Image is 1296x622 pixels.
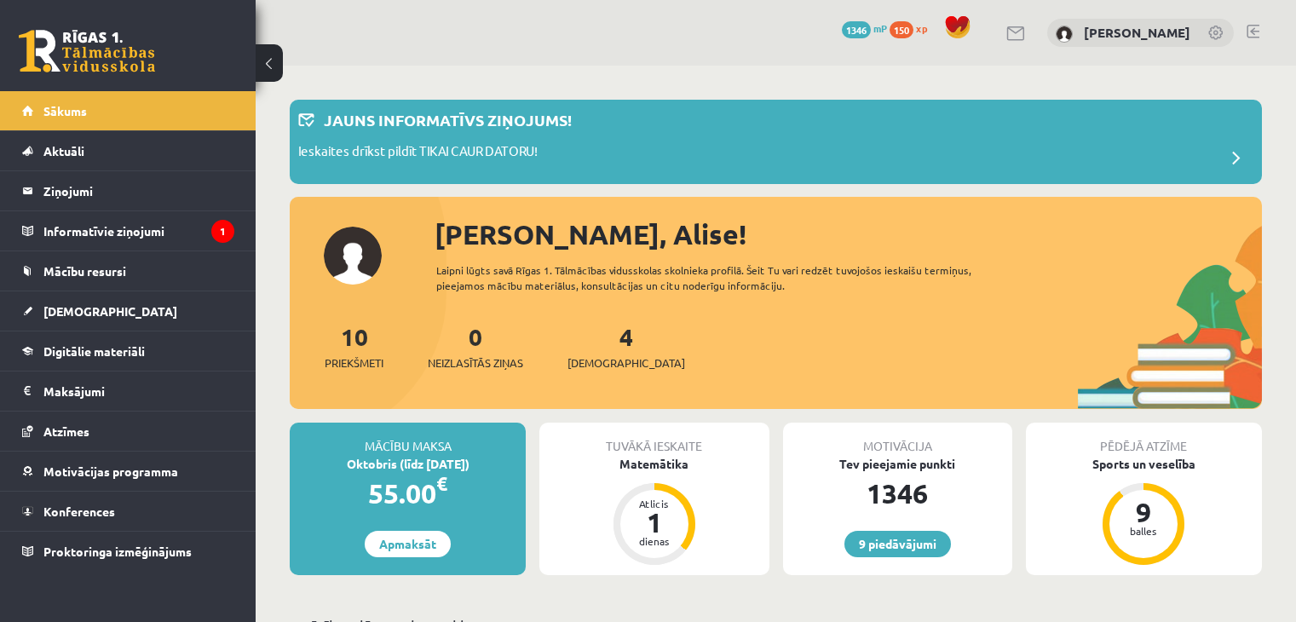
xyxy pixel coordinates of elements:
[19,30,155,72] a: Rīgas 1. Tālmācības vidusskola
[22,291,234,331] a: [DEMOGRAPHIC_DATA]
[916,21,927,35] span: xp
[22,331,234,371] a: Digitālie materiāli
[22,131,234,170] a: Aktuāli
[890,21,913,38] span: 150
[844,531,951,557] a: 9 piedāvājumi
[290,455,526,473] div: Oktobris (līdz [DATE])
[435,214,1262,255] div: [PERSON_NAME], Alise!
[43,423,89,439] span: Atzīmes
[783,455,1012,473] div: Tev pieejamie punkti
[539,423,769,455] div: Tuvākā ieskaite
[22,412,234,451] a: Atzīmes
[43,263,126,279] span: Mācību resursi
[539,455,769,473] div: Matemātika
[290,473,526,514] div: 55.00
[43,103,87,118] span: Sākums
[43,343,145,359] span: Digitālie materiāli
[22,251,234,291] a: Mācību resursi
[567,321,685,371] a: 4[DEMOGRAPHIC_DATA]
[22,492,234,531] a: Konferences
[428,321,523,371] a: 0Neizlasītās ziņas
[298,108,1253,176] a: Jauns informatīvs ziņojums! Ieskaites drīkst pildīt TIKAI CAUR DATORU!
[428,354,523,371] span: Neizlasītās ziņas
[1056,26,1073,43] img: Alise Pukalova
[22,211,234,251] a: Informatīvie ziņojumi1
[629,498,680,509] div: Atlicis
[1084,24,1190,41] a: [PERSON_NAME]
[211,220,234,243] i: 1
[325,354,383,371] span: Priekšmeti
[890,21,936,35] a: 150 xp
[22,452,234,491] a: Motivācijas programma
[22,91,234,130] a: Sākums
[43,171,234,210] legend: Ziņojumi
[842,21,871,38] span: 1346
[290,423,526,455] div: Mācību maksa
[629,536,680,546] div: dienas
[324,108,572,131] p: Jauns informatīvs ziņojums!
[783,423,1012,455] div: Motivācija
[842,21,887,35] a: 1346 mP
[1026,423,1262,455] div: Pēdējā atzīme
[436,471,447,496] span: €
[22,171,234,210] a: Ziņojumi
[365,531,451,557] a: Apmaksāt
[43,303,177,319] span: [DEMOGRAPHIC_DATA]
[43,504,115,519] span: Konferences
[43,143,84,158] span: Aktuāli
[43,371,234,411] legend: Maksājumi
[873,21,887,35] span: mP
[43,544,192,559] span: Proktoringa izmēģinājums
[22,371,234,411] a: Maksājumi
[783,473,1012,514] div: 1346
[325,321,383,371] a: 10Priekšmeti
[1026,455,1262,473] div: Sports un veselība
[1026,455,1262,567] a: Sports un veselība 9 balles
[539,455,769,567] a: Matemātika Atlicis 1 dienas
[1118,498,1169,526] div: 9
[298,141,538,165] p: Ieskaites drīkst pildīt TIKAI CAUR DATORU!
[22,532,234,571] a: Proktoringa izmēģinājums
[567,354,685,371] span: [DEMOGRAPHIC_DATA]
[629,509,680,536] div: 1
[43,211,234,251] legend: Informatīvie ziņojumi
[43,464,178,479] span: Motivācijas programma
[436,262,1020,293] div: Laipni lūgts savā Rīgas 1. Tālmācības vidusskolas skolnieka profilā. Šeit Tu vari redzēt tuvojošo...
[1118,526,1169,536] div: balles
